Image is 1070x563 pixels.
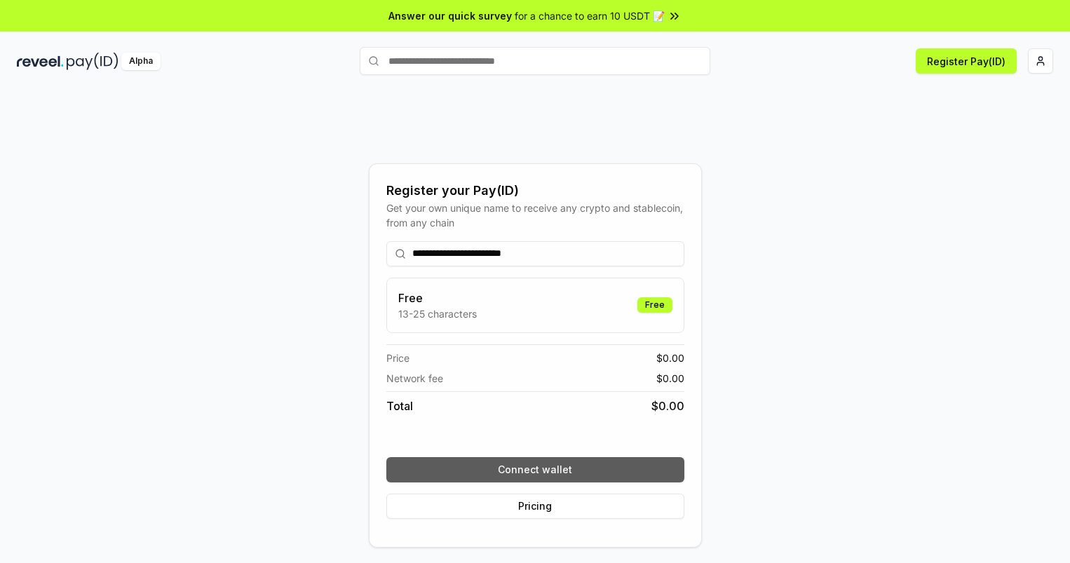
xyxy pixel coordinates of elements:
[386,457,684,482] button: Connect wallet
[388,8,512,23] span: Answer our quick survey
[515,8,665,23] span: for a chance to earn 10 USDT 📝
[386,371,443,386] span: Network fee
[386,181,684,201] div: Register your Pay(ID)
[398,290,477,306] h3: Free
[651,398,684,414] span: $ 0.00
[398,306,477,321] p: 13-25 characters
[386,494,684,519] button: Pricing
[656,371,684,386] span: $ 0.00
[656,351,684,365] span: $ 0.00
[386,201,684,230] div: Get your own unique name to receive any crypto and stablecoin, from any chain
[386,351,409,365] span: Price
[67,53,118,70] img: pay_id
[637,297,672,313] div: Free
[17,53,64,70] img: reveel_dark
[386,398,413,414] span: Total
[121,53,161,70] div: Alpha
[916,48,1017,74] button: Register Pay(ID)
